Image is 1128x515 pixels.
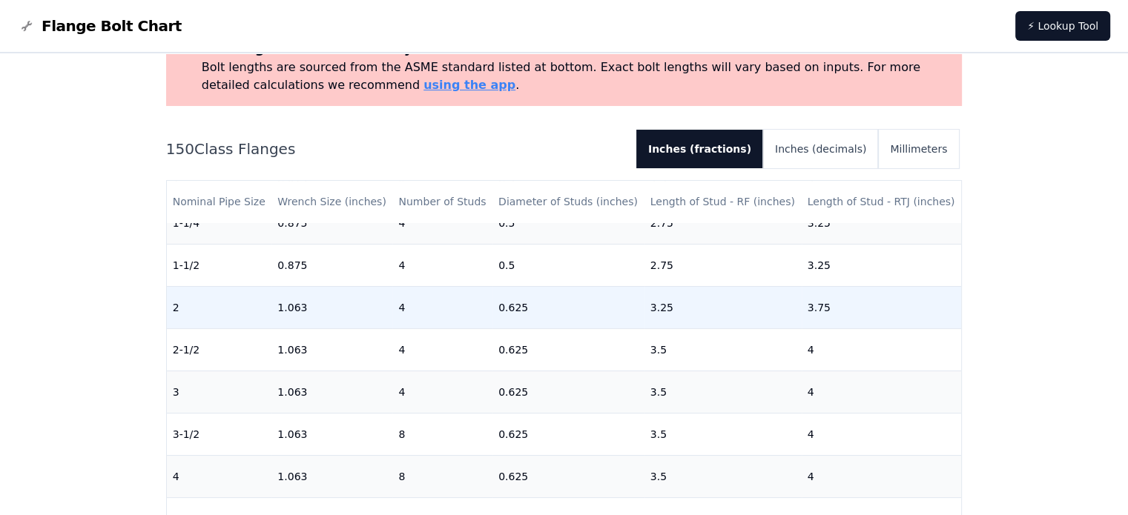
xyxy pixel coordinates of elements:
td: 4 [802,455,962,497]
td: 1.063 [271,413,392,455]
td: 0.625 [492,371,644,413]
a: ⚡ Lookup Tool [1015,11,1110,41]
td: 3.25 [644,286,802,328]
td: 3.5 [644,371,802,413]
a: using the app [423,78,515,92]
th: Number of Studs [392,181,492,223]
td: 4 [392,371,492,413]
td: 1.063 [271,286,392,328]
th: Length of Stud - RTJ (inches) [802,181,962,223]
td: 4 [392,328,492,371]
td: 4 [392,244,492,286]
td: 3.5 [644,328,802,371]
h2: 150 Class Flanges [166,139,624,159]
td: 8 [392,413,492,455]
td: 1.063 [271,371,392,413]
td: 4 [802,413,962,455]
td: 4 [802,328,962,371]
td: 3.25 [802,244,962,286]
td: 0.625 [492,455,644,497]
td: 3.75 [802,286,962,328]
button: Inches (fractions) [636,130,763,168]
th: Nominal Pipe Size [167,181,272,223]
td: 0.625 [492,328,644,371]
td: 0.625 [492,286,644,328]
td: 4 [392,286,492,328]
td: 8 [392,455,492,497]
td: 0.625 [492,413,644,455]
th: Wrench Size (inches) [271,181,392,223]
span: Flange Bolt Chart [42,16,182,36]
img: Flange Bolt Chart Logo [18,17,36,35]
a: Flange Bolt Chart LogoFlange Bolt Chart [18,16,182,36]
th: Length of Stud - RF (inches) [644,181,802,223]
td: 1-1/2 [167,244,272,286]
td: 3 [167,371,272,413]
td: 2 [167,286,272,328]
td: 1.063 [271,455,392,497]
td: 2-1/2 [167,328,272,371]
button: Inches (decimals) [763,130,878,168]
td: 0.5 [492,244,644,286]
td: 3.5 [644,413,802,455]
td: 2.75 [644,244,802,286]
p: Bolt lengths are sourced from the ASME standard listed at bottom. Exact bolt lengths will vary ba... [202,59,957,94]
th: Diameter of Studs (inches) [492,181,644,223]
td: 4 [802,371,962,413]
td: 1.063 [271,328,392,371]
td: 4 [167,455,272,497]
td: 3-1/2 [167,413,272,455]
button: Millimeters [878,130,959,168]
td: 3.5 [644,455,802,497]
td: 0.875 [271,244,392,286]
